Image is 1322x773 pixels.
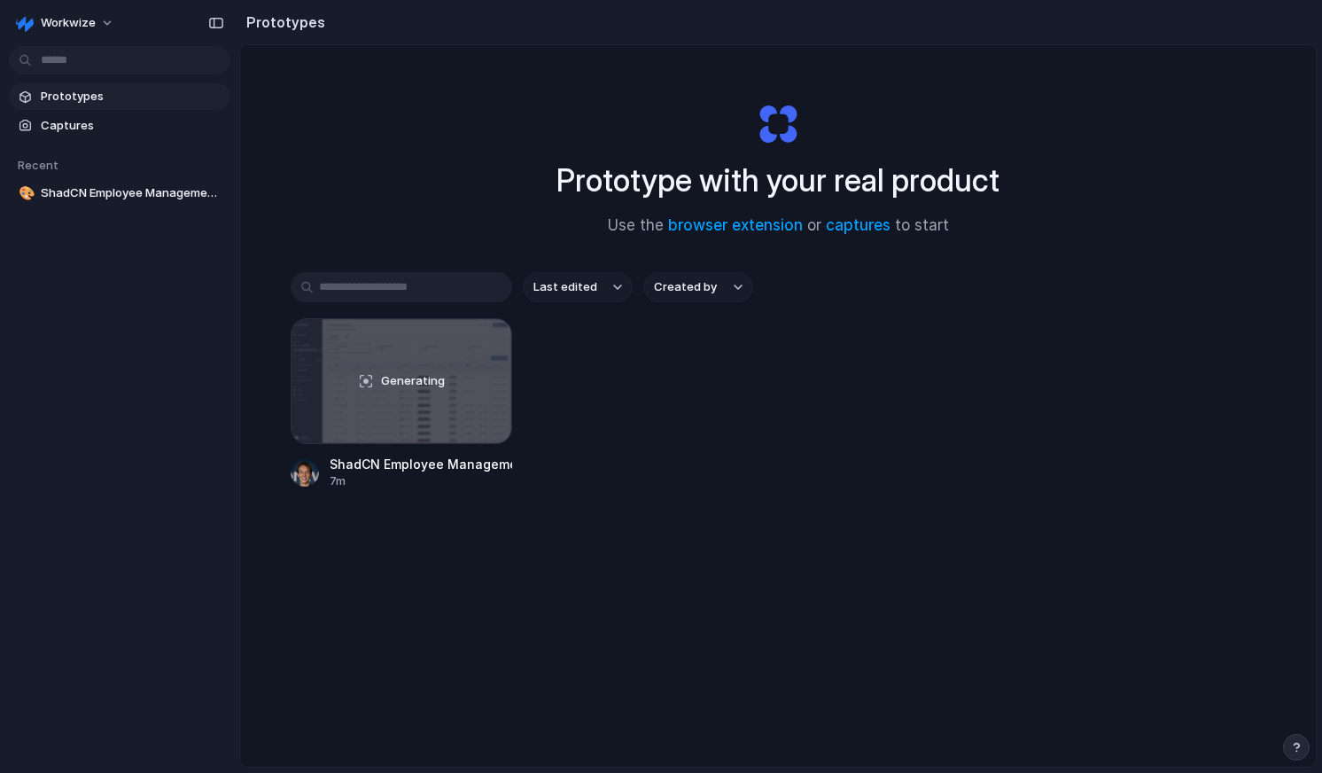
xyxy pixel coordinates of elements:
[668,216,803,234] a: browser extension
[41,184,223,202] span: ShadCN Employee Management Table
[608,215,949,238] span: Use the or to start
[654,278,717,296] span: Created by
[19,183,31,204] div: 🎨
[381,372,445,390] span: Generating
[9,113,230,139] a: Captures
[9,180,230,207] a: 🎨ShadCN Employee Management Table
[41,117,223,135] span: Captures
[16,184,34,202] button: 🎨
[9,9,123,37] button: Workwize
[556,157,999,204] h1: Prototype with your real product
[533,278,597,296] span: Last edited
[826,216,890,234] a: captures
[643,272,753,302] button: Created by
[9,83,230,110] a: Prototypes
[291,318,512,489] a: ShadCN Employee Management TableGeneratingShadCN Employee Management Table7m
[239,12,325,33] h2: Prototypes
[41,88,223,105] span: Prototypes
[523,272,633,302] button: Last edited
[330,473,512,489] div: 7m
[330,455,512,473] div: ShadCN Employee Management Table
[18,158,58,172] span: Recent
[41,14,96,32] span: Workwize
